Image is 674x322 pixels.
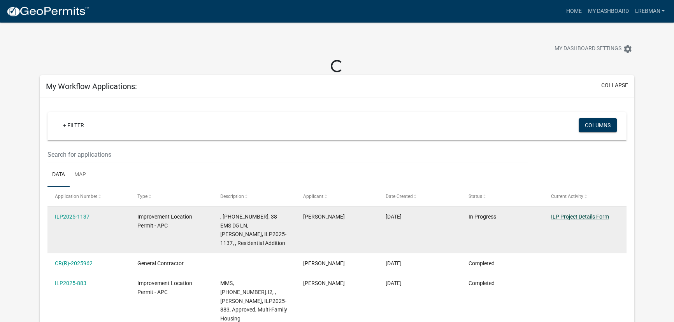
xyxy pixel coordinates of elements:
[303,194,323,199] span: Applicant
[213,187,296,206] datatable-header-cell: Description
[469,280,495,286] span: Completed
[303,260,344,266] span: Lori Rebman
[137,194,147,199] span: Type
[623,44,632,54] i: settings
[137,280,192,295] span: Improvement Location Permit - APC
[46,82,137,91] h5: My Workflow Applications:
[469,260,495,266] span: Completed
[303,280,344,286] span: Lori Rebman
[47,147,528,163] input: Search for applications
[551,213,609,220] a: ILP Project Details Form
[469,194,482,199] span: Status
[137,260,184,266] span: General Contractor
[57,118,90,132] a: + Filter
[220,194,244,199] span: Description
[55,280,86,286] a: ILP2025-883
[55,194,97,199] span: Application Number
[295,187,378,206] datatable-header-cell: Applicant
[579,118,617,132] button: Columns
[584,4,632,19] a: My Dashboard
[544,187,627,206] datatable-header-cell: Current Activity
[47,187,130,206] datatable-header-cell: Application Number
[563,4,584,19] a: Home
[386,280,402,286] span: 07/18/2025
[378,187,461,206] datatable-header-cell: Date Created
[303,213,344,220] span: Lori Rebman
[555,44,621,54] span: My Dashboard Settings
[137,213,192,229] span: Improvement Location Permit - APC
[601,81,628,89] button: collapse
[461,187,544,206] datatable-header-cell: Status
[70,163,91,187] a: Map
[386,213,402,220] span: 09/09/2025
[220,213,286,246] span: , 027-098-082, 38 EMS D5 LN, Rebman, ILP2025-1137, , Residential Addition
[548,41,639,56] button: My Dashboard Settingssettings
[55,213,90,220] a: ILP2025-1137
[55,260,93,266] a: CR(R)-2025962
[130,187,213,206] datatable-header-cell: Type
[220,280,287,322] span: MMS, 008-021-002.I2, , Rebman, ILP2025-883, Approved, Multi-Family Housing
[47,163,70,187] a: Data
[386,260,402,266] span: 07/23/2025
[386,194,413,199] span: Date Created
[551,194,583,199] span: Current Activity
[469,213,496,220] span: In Progress
[632,4,668,19] a: lrebman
